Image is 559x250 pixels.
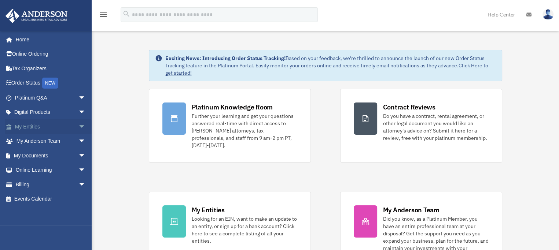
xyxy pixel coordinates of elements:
div: Looking for an EIN, want to make an update to an entity, or sign up for a bank account? Click her... [192,215,297,245]
a: Tax Organizers [5,61,97,76]
span: arrow_drop_down [78,90,93,105]
a: Online Ordering [5,47,97,61]
i: menu [99,10,108,19]
div: My Entities [192,205,225,214]
div: Contract Reviews [383,102,435,112]
a: Contract Reviews Do you have a contract, rental agreement, or other legal document you would like... [340,89,502,163]
div: Do you have a contract, rental agreement, or other legal document you would like an attorney's ad... [383,112,489,142]
a: Events Calendar [5,192,97,206]
a: Order StatusNEW [5,76,97,91]
div: Platinum Knowledge Room [192,102,273,112]
a: Platinum Knowledge Room Further your learning and get your questions answered real-time with dire... [149,89,311,163]
strong: Exciting News: Introducing Order Status Tracking! [165,55,286,61]
span: arrow_drop_down [78,105,93,120]
span: arrow_drop_down [78,177,93,192]
a: Platinum Q&Aarrow_drop_down [5,90,97,105]
a: My Anderson Teamarrow_drop_down [5,134,97,149]
img: Anderson Advisors Platinum Portal [3,9,70,23]
a: Home [5,32,93,47]
span: arrow_drop_down [78,163,93,178]
span: arrow_drop_down [78,119,93,134]
div: Based on your feedback, we're thrilled to announce the launch of our new Order Status Tracking fe... [165,55,496,77]
a: Digital Productsarrow_drop_down [5,105,97,120]
a: Click Here to get started! [165,62,488,76]
a: My Documentsarrow_drop_down [5,148,97,163]
a: Online Learningarrow_drop_down [5,163,97,178]
i: search [122,10,130,18]
img: User Pic [543,9,554,20]
a: My Entitiesarrow_drop_down [5,119,97,134]
span: arrow_drop_down [78,134,93,149]
span: arrow_drop_down [78,148,93,163]
div: NEW [42,78,58,89]
a: Billingarrow_drop_down [5,177,97,192]
div: My Anderson Team [383,205,440,214]
a: menu [99,13,108,19]
div: Further your learning and get your questions answered real-time with direct access to [PERSON_NAM... [192,112,297,149]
